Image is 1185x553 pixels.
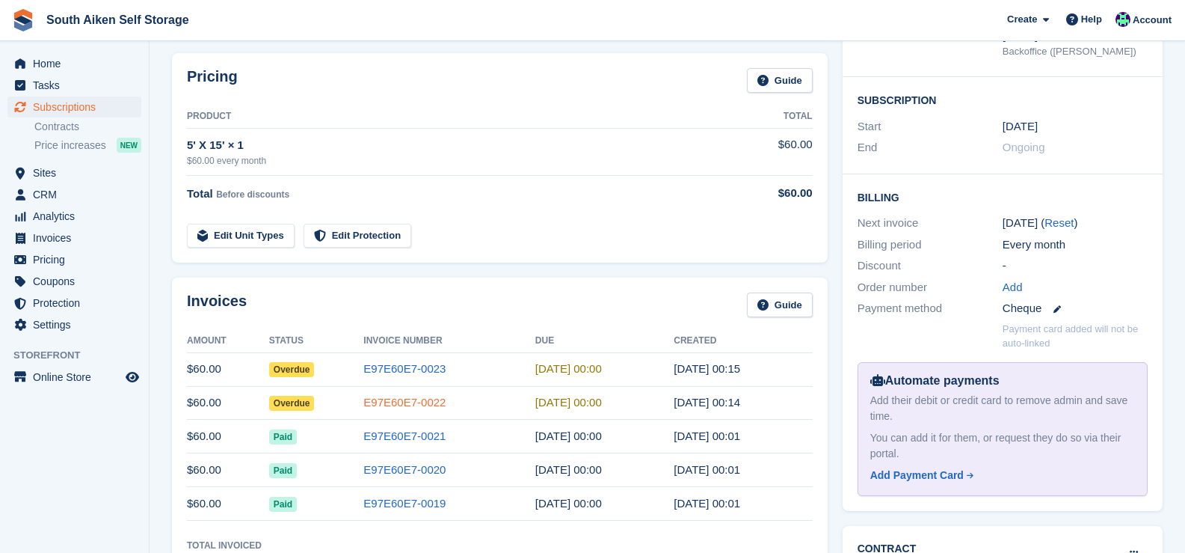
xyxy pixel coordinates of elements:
div: Billing period [858,236,1003,254]
a: menu [7,97,141,117]
span: Price increases [34,138,106,153]
div: Next invoice [858,215,1003,232]
a: menu [7,293,141,314]
time: 2025-06-02 04:00:00 UTC [535,463,602,476]
a: menu [7,249,141,270]
h2: Subscription [858,92,1148,107]
span: Help [1081,12,1102,27]
div: $60.00 every month [187,154,730,168]
div: Payment method [858,300,1003,317]
span: Paid [269,497,297,512]
th: Created [674,329,812,353]
a: Edit Unit Types [187,224,295,248]
a: menu [7,184,141,205]
a: Add [1003,279,1023,296]
a: E97E60E7-0023 [363,362,446,375]
th: Status [269,329,364,353]
span: Settings [33,314,123,335]
td: $60.00 [730,128,813,175]
div: $60.00 [730,185,813,202]
time: 2025-08-02 04:00:00 UTC [535,396,602,409]
div: Backoffice ([PERSON_NAME]) [1003,44,1148,59]
time: 2025-07-01 04:01:42 UTC [674,430,740,442]
a: menu [7,367,141,388]
img: Michelle Brown [1115,12,1130,27]
a: menu [7,227,141,248]
span: Overdue [269,396,315,411]
div: You can add it for them, or request they do so via their portal. [870,430,1135,462]
div: Start [858,118,1003,135]
a: South Aiken Self Storage [40,7,195,32]
div: End [858,139,1003,156]
span: Storefront [13,348,149,363]
div: Booked [858,28,1003,59]
span: Before discounts [216,189,289,200]
a: Reset [1044,216,1074,229]
td: $60.00 [187,420,269,453]
div: Discount [858,257,1003,275]
div: [DATE] ( ) [1003,215,1148,232]
span: Home [33,53,123,74]
a: menu [7,75,141,96]
time: 2025-05-01 04:01:17 UTC [674,497,740,510]
span: Paid [269,463,297,478]
td: $60.00 [187,453,269,487]
a: Add Payment Card [870,468,1129,483]
a: E97E60E7-0022 [363,396,446,409]
a: Guide [747,68,813,93]
a: menu [7,314,141,335]
span: Online Store [33,367,123,388]
div: Order number [858,279,1003,296]
span: Paid [269,430,297,444]
td: $60.00 [187,487,269,521]
span: Protection [33,293,123,314]
a: Guide [747,293,813,317]
span: Account [1133,13,1172,28]
div: Cheque [1003,300,1148,317]
span: Invoices [33,227,123,248]
time: 2025-08-01 04:14:31 UTC [674,396,740,409]
a: menu [7,206,141,227]
a: E97E60E7-0020 [363,463,446,476]
a: E97E60E7-0021 [363,430,446,442]
a: Preview store [123,368,141,386]
span: Ongoing [1003,141,1045,153]
span: CRM [33,184,123,205]
span: Pricing [33,249,123,270]
span: Analytics [33,206,123,227]
div: 5' X 15' × 1 [187,137,730,154]
span: Coupons [33,271,123,292]
h2: Billing [858,189,1148,204]
span: Create [1007,12,1037,27]
time: 2025-07-02 04:00:00 UTC [535,430,602,442]
a: Edit Protection [304,224,411,248]
a: E97E60E7-0019 [363,497,446,510]
div: Add Payment Card [870,468,964,483]
div: NEW [117,138,141,153]
a: menu [7,162,141,183]
th: Invoice Number [363,329,535,353]
span: Subscriptions [33,97,123,117]
th: Due [535,329,674,353]
a: Price increases NEW [34,137,141,153]
td: $60.00 [187,352,269,386]
th: Total [730,105,813,129]
img: stora-icon-8386f47178a22dfd0bd8f6a31ec36ba5ce8667c1dd55bd0f319d3a0aa187defe.svg [12,9,34,31]
h2: Invoices [187,293,247,317]
time: 2023-11-01 04:00:00 UTC [1003,118,1038,135]
p: Payment card added will not be auto-linked [1003,322,1148,351]
span: Overdue [269,362,315,377]
span: Sites [33,162,123,183]
div: Every month [1003,236,1148,254]
div: - [1003,257,1148,275]
th: Amount [187,329,269,353]
a: menu [7,53,141,74]
a: Contracts [34,120,141,134]
a: menu [7,271,141,292]
time: 2025-06-01 04:01:16 UTC [674,463,740,476]
time: 2025-05-02 04:00:00 UTC [535,497,602,510]
span: Tasks [33,75,123,96]
div: Automate payments [870,372,1135,390]
div: Add their debit or credit card to remove admin and save time. [870,393,1135,424]
h2: Pricing [187,68,238,93]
